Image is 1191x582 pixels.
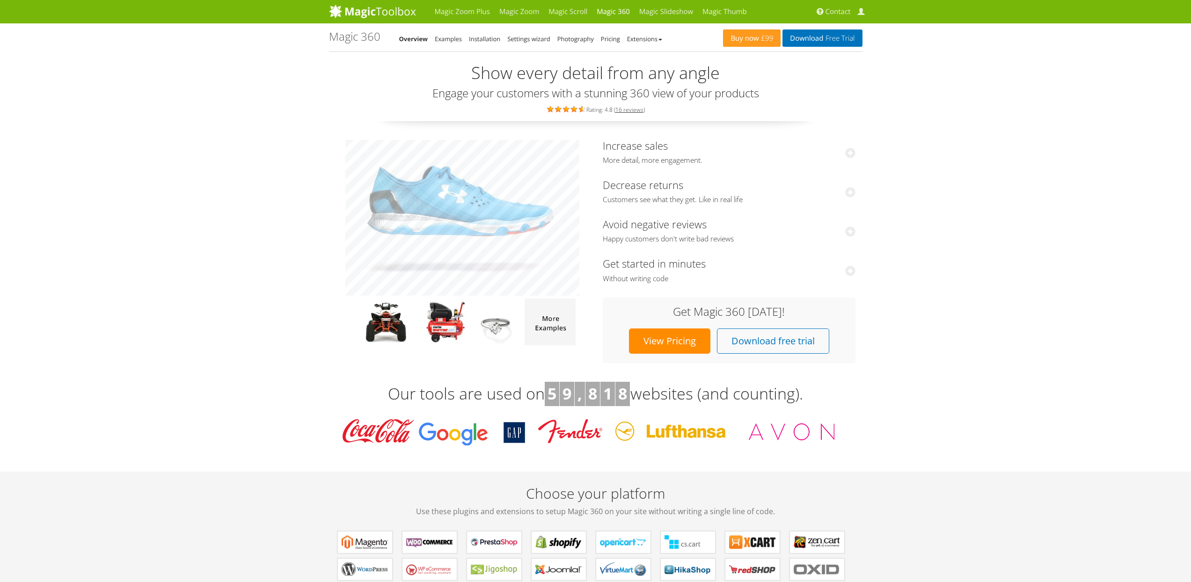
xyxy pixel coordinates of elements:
a: Magic 360 for WooCommerce [402,531,457,553]
h3: Get Magic 360 [DATE]! [612,306,846,318]
h2: Choose your platform [329,486,862,517]
a: Installation [469,35,500,43]
a: Magic 360 for Joomla [531,558,586,581]
div: Rating: 4.8 ( ) [329,104,862,114]
a: Photography [557,35,594,43]
a: Examples [435,35,462,43]
a: Magic 360 for CS-Cart [660,531,716,553]
b: Magic 360 for OpenCart [600,535,647,549]
a: Extensions [627,35,662,43]
b: Magic 360 for WooCommerce [406,535,453,549]
a: Magic 360 for Shopify [531,531,586,553]
b: 8 [588,383,597,404]
a: Magic 360 for VirtueMart [596,558,651,581]
a: Pricing [601,35,620,43]
a: Decrease returnsCustomers see what they get. Like in real life [603,178,855,204]
a: Magic 360 for HikaShop [660,558,716,581]
b: 1 [603,383,612,404]
h1: Magic 360 [329,30,380,43]
b: Magic 360 for Shopify [535,535,582,549]
b: Magic 360 for HikaShop [665,562,711,576]
b: 8 [618,383,627,404]
span: Free Trial [823,35,855,42]
a: Magic 360 for Zen Cart [789,531,845,553]
a: View Pricing [629,328,710,354]
span: More detail, more engagement. [603,156,855,165]
span: Customers see what they get. Like in real life [603,195,855,204]
span: Happy customers don't write bad reviews [603,234,855,244]
b: Magic 360 for Zen Cart [794,535,840,549]
a: Get started in minutesWithout writing code [603,256,855,283]
h3: Our tools are used on websites (and counting). [329,382,862,406]
a: Magic 360 for WP e-Commerce [402,558,457,581]
b: Magic 360 for redSHOP [729,562,776,576]
a: Buy now£99 [723,29,781,47]
a: Magic 360 for Magento [337,531,393,553]
a: Magic 360 for WordPress [337,558,393,581]
span: Use these plugins and extensions to setup Magic 360 on your site without writing a single line of... [329,506,862,517]
a: Magic 360 for Jigoshop [467,558,522,581]
h3: Engage your customers with a stunning 360 view of your products [329,87,862,99]
b: 5 [548,383,556,404]
b: Magic 360 for VirtueMart [600,562,647,576]
a: 16 reviews [615,106,643,114]
a: Magic 360 for OXID [789,558,845,581]
b: Magic 360 for Joomla [535,562,582,576]
b: Magic 360 for WP e-Commerce [406,562,453,576]
b: Magic 360 for OXID [794,562,840,576]
a: Magic 360 for redSHOP [725,558,780,581]
b: Magic 360 for WordPress [342,562,388,576]
b: Magic 360 for PrestaShop [471,535,518,549]
a: Overview [399,35,428,43]
span: Without writing code [603,274,855,284]
a: Settings wizard [507,35,550,43]
a: DownloadFree Trial [782,29,862,47]
img: Magic Toolbox Customers [336,415,855,448]
a: Magic 360 for X-Cart [725,531,780,553]
span: Contact [826,7,851,16]
img: more magic 360 demos [525,298,576,345]
a: Magic 360 for OpenCart [596,531,651,553]
b: Magic 360 for CS-Cart [665,535,711,549]
a: Download free trial [717,328,829,354]
img: MagicToolbox.com - Image tools for your website [329,4,416,18]
a: Magic 360 for PrestaShop [467,531,522,553]
b: Magic 360 for X-Cart [729,535,776,549]
b: , [577,383,582,404]
b: Magic 360 for Jigoshop [471,562,518,576]
b: Magic 360 for Magento [342,535,388,549]
a: Increase salesMore detail, more engagement. [603,138,855,165]
b: 9 [563,383,571,404]
a: Avoid negative reviewsHappy customers don't write bad reviews [603,217,855,244]
h2: Show every detail from any angle [329,64,862,82]
span: £99 [759,35,774,42]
